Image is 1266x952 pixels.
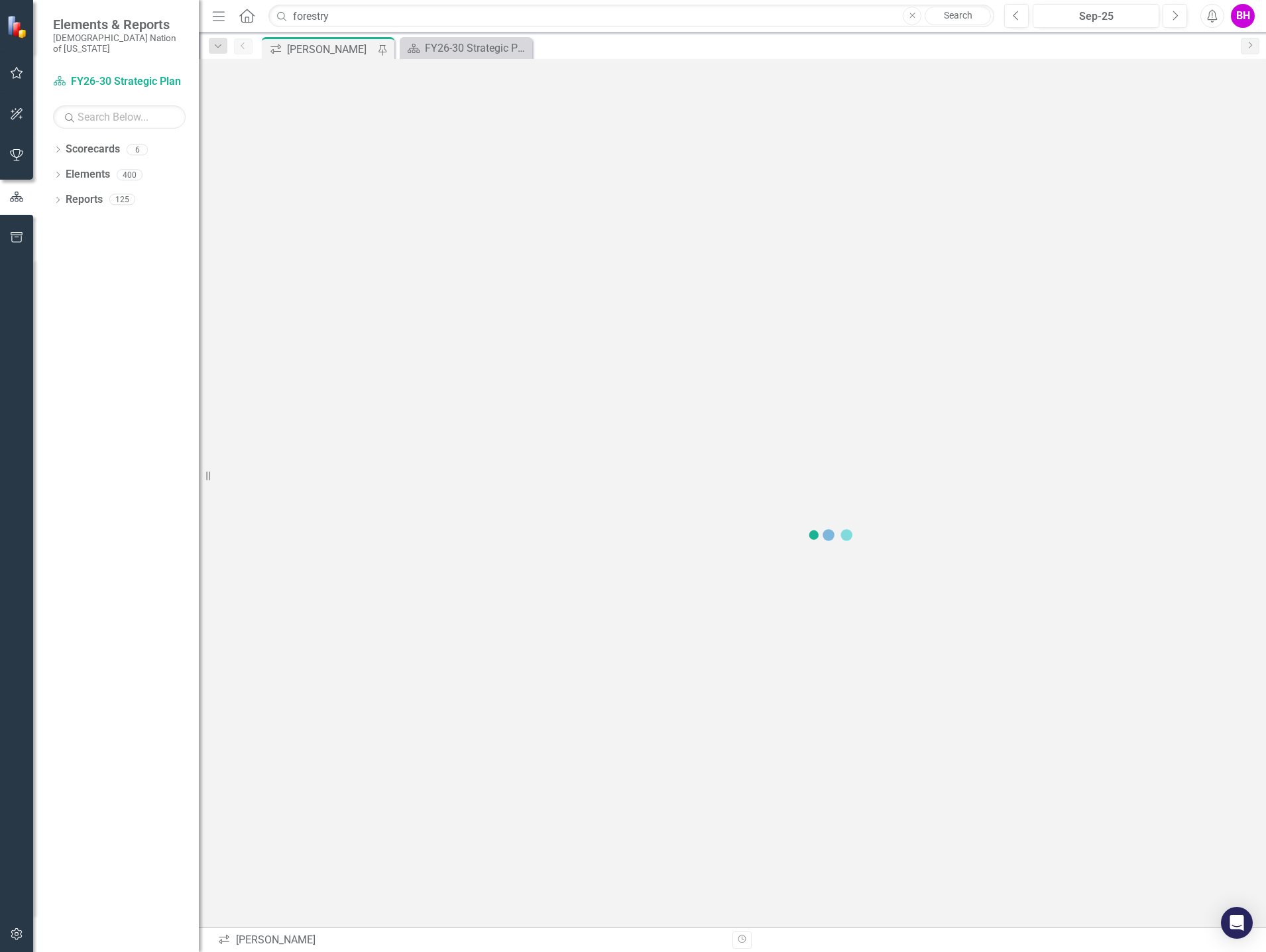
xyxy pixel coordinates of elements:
div: 125 [109,194,135,206]
button: Sep-25 [1033,4,1159,28]
a: FY26-30 Strategic Plan [403,40,529,56]
div: Sep-25 [1037,9,1155,25]
div: 6 [127,144,148,155]
div: [PERSON_NAME] [287,41,374,58]
a: Elements [66,167,110,182]
img: ClearPoint Strategy [7,15,30,38]
a: Search [925,7,991,25]
button: BH [1231,4,1255,28]
a: FY26-30 Strategic Plan [53,74,186,89]
small: [DEMOGRAPHIC_DATA] Nation of [US_STATE] [53,32,186,54]
a: Scorecards [66,142,120,157]
input: Search ClearPoint... [268,5,994,28]
div: [PERSON_NAME] [217,933,722,948]
div: 400 [117,169,143,180]
span: Elements & Reports [53,17,186,32]
div: Open Intercom Messenger [1221,907,1253,939]
input: Search Below... [53,105,186,129]
a: Reports [66,192,103,208]
div: FY26-30 Strategic Plan [425,40,529,56]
